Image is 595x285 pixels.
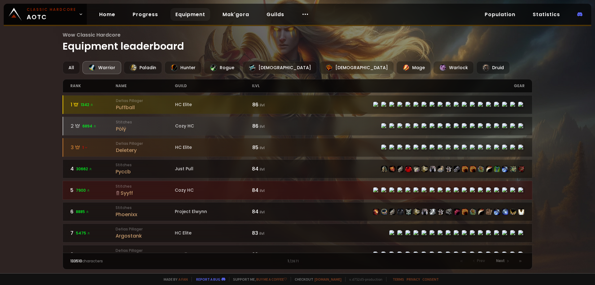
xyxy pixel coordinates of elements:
h1: Equipment leaderboard [63,31,533,54]
div: HC Elite [175,144,252,151]
div: Argostank [116,232,175,240]
img: item-22732 [389,166,395,172]
small: ilvl [259,231,264,236]
div: 83 [252,229,297,237]
small: ilvl [260,209,265,215]
div: Cozy HC [175,187,252,194]
div: 86 [252,122,298,130]
span: 5475 [76,230,90,236]
img: item-21710 [486,209,492,215]
a: Privacy [407,277,420,282]
img: item-22417 [430,166,436,172]
div: Mage [396,61,431,74]
img: item-22420 [438,166,444,172]
img: item-22416 [413,166,420,172]
small: ilvl [260,124,265,129]
img: item-22938 [494,166,500,172]
div: ilvl [252,79,297,92]
img: item-14617 [405,166,412,172]
img: item-22954 [470,209,476,215]
span: Wow Classic Hardcore [63,31,533,39]
div: Project Elwynn [175,208,252,215]
img: item-22423 [446,166,452,172]
div: 86 [252,101,298,109]
img: item-22954 [478,166,484,172]
img: item-19406 [486,166,492,172]
a: 75475 Defias PillagerArgostankHC Elite83 ilvlitem-22418item-22732item-22419item-22416item-21598it... [63,224,533,243]
div: HC Elite [175,101,252,108]
a: Progress [128,8,163,21]
img: item-23023 [381,209,387,215]
img: item-22423 [438,209,444,215]
img: item-19406 [478,209,484,215]
a: Terms [393,277,404,282]
span: 133510 [70,258,82,264]
a: Buy me a coffee [256,277,287,282]
a: 68885 StitchesPhoenixxProject Elwynn84 ilvlitem-21329item-23023item-22419item-11840item-21331item... [63,202,533,221]
small: ilvl [260,167,265,172]
a: Mak'gora [218,8,254,21]
span: Prev [477,258,485,264]
div: HC Elite [175,251,252,258]
div: 84 [252,208,297,216]
div: Pölÿ [116,125,175,133]
small: Defias Pillager [116,226,175,232]
div: 1 [71,101,116,109]
a: 26894 StitchesPölÿCozy HC86 ilvlitem-22418item-22732item-22419item-14617item-22416item-22422item-... [63,117,533,136]
div: [DEMOGRAPHIC_DATA] [243,61,317,74]
a: Equipment [170,8,210,21]
div: Just Pull [175,166,252,172]
div: characters [70,258,184,264]
img: item-21269 [510,166,516,172]
small: Defias Pillager [116,98,175,104]
a: a fan [178,277,188,282]
img: item-22419 [397,166,403,172]
a: [DOMAIN_NAME] [315,277,342,282]
span: Support me, [229,277,287,282]
img: item-22811 [518,166,524,172]
div: 8 [70,251,116,258]
small: Stitches [116,184,175,189]
div: Warlock [433,61,474,74]
img: item-11840 [397,209,403,215]
small: Defias Pillager [116,141,175,146]
div: 1 [184,258,411,264]
div: Druid [476,61,510,74]
img: item-22422 [421,166,428,172]
small: ilvl [259,252,264,257]
div: 2 [71,122,116,130]
img: item-22419 [389,209,395,215]
div: gear [297,79,525,92]
small: Stitches [116,162,175,168]
a: 11342 Defias PillagerPuffballHC Elite86 ilvlitem-22418item-22732item-22419item-11840item-22416ite... [63,95,533,114]
div: rank [70,79,116,92]
div: [DEMOGRAPHIC_DATA] [320,61,394,74]
img: item-19376 [462,209,468,215]
div: 6 [70,208,116,216]
div: HC Elite [175,230,252,236]
span: Next [496,258,505,264]
a: Consent [422,277,439,282]
img: item-21331 [405,209,412,215]
div: 5 [70,186,116,194]
small: ilvl [260,145,265,150]
span: Made by [160,277,188,282]
div: Rogue [204,61,240,74]
div: 4 [70,165,116,173]
small: ilvl [260,188,265,193]
div: Puffball [116,104,175,111]
img: item-21688 [430,209,436,215]
div: 7 [70,229,116,237]
span: Checkout [291,277,342,282]
div: Hunter [165,61,201,74]
img: item-19376 [470,166,476,172]
small: Stitches [116,119,175,125]
span: 8885 [76,209,89,215]
a: 825457 Defias PillagerFaulkinHC Elite83 ilvlitem-22418item-22732item-22419item-38item-21331item-2... [63,245,533,264]
img: item-23577 [494,209,500,215]
div: Phoenixx [116,211,175,218]
a: Population [480,8,520,21]
img: item-22418 [381,166,387,172]
span: 1 [82,145,88,150]
div: Syyff [116,189,175,197]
